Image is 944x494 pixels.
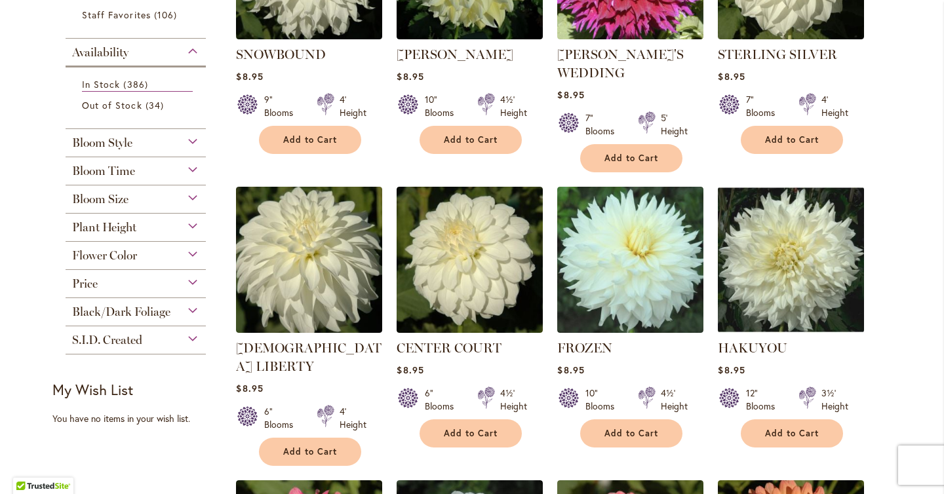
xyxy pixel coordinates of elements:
span: Availability [72,45,128,60]
a: Sterling Silver [718,29,864,42]
a: FROZEN [557,340,612,356]
span: Add to Cart [604,428,658,439]
span: Black/Dark Foliage [72,305,170,319]
div: You have no items in your wish list. [52,412,227,425]
div: 4½' Height [500,93,527,119]
div: 4' Height [821,93,848,119]
span: Add to Cart [283,446,337,457]
a: STERLING SILVER [718,47,837,62]
span: Bloom Style [72,136,132,150]
img: Hakuyou [718,187,864,333]
span: $8.95 [718,70,745,83]
a: Snowbound [236,29,382,42]
span: $8.95 [397,364,423,376]
div: 6" Blooms [425,387,462,413]
div: 5' Height [661,111,688,138]
span: Bloom Size [72,192,128,206]
div: 4' Height [340,93,366,119]
span: $8.95 [236,382,263,394]
div: 4' Height [340,405,366,431]
span: Staff Favorites [82,9,151,21]
a: Staff Favorites [82,8,193,22]
button: Add to Cart [420,126,522,154]
a: [PERSON_NAME] [397,47,513,62]
button: Add to Cart [259,126,361,154]
button: Add to Cart [580,144,682,172]
a: [DEMOGRAPHIC_DATA] LIBERTY [236,340,382,374]
button: Add to Cart [741,419,843,447]
a: La Luna [397,29,543,42]
span: Add to Cart [604,153,658,164]
span: $8.95 [718,364,745,376]
span: 386 [123,77,151,91]
span: Price [72,276,98,291]
a: HAKUYOU [718,340,787,356]
img: CENTER COURT [397,187,543,333]
a: Jennifer's Wedding [557,29,703,42]
a: Hakuyou [718,323,864,335]
span: $8.95 [236,70,263,83]
button: Add to Cart [259,438,361,466]
img: LADY LIBERTY [236,187,382,333]
span: $8.95 [557,88,584,101]
a: LADY LIBERTY [236,323,382,335]
a: SNOWBOUND [236,47,326,62]
div: 7" Blooms [746,93,783,119]
img: Frozen [557,187,703,333]
span: $8.95 [557,364,584,376]
span: Add to Cart [765,134,819,145]
a: CENTER COURT [397,340,501,356]
div: 4½' Height [500,387,527,413]
span: Add to Cart [283,134,337,145]
span: $8.95 [397,70,423,83]
button: Add to Cart [420,419,522,447]
div: 4½' Height [661,387,688,413]
div: 6" Blooms [264,405,301,431]
span: Add to Cart [444,428,498,439]
a: CENTER COURT [397,323,543,335]
span: 106 [154,8,180,22]
div: 7" Blooms [585,111,622,138]
div: 9" Blooms [264,93,301,119]
div: 10" Blooms [585,387,622,413]
a: [PERSON_NAME]'S WEDDING [557,47,684,81]
span: Bloom Time [72,164,135,178]
span: Out of Stock [82,99,142,111]
span: 34 [146,98,167,112]
span: Flower Color [72,248,137,263]
iframe: Launch Accessibility Center [10,447,47,484]
a: Frozen [557,323,703,335]
a: In Stock 386 [82,77,193,92]
span: S.I.D. Created [72,333,142,347]
span: In Stock [82,78,120,90]
span: Add to Cart [444,134,498,145]
a: Out of Stock 34 [82,98,193,112]
span: Plant Height [72,220,136,235]
button: Add to Cart [580,419,682,447]
div: 3½' Height [821,387,848,413]
strong: My Wish List [52,380,133,399]
div: 10" Blooms [425,93,462,119]
div: 12" Blooms [746,387,783,413]
button: Add to Cart [741,126,843,154]
span: Add to Cart [765,428,819,439]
